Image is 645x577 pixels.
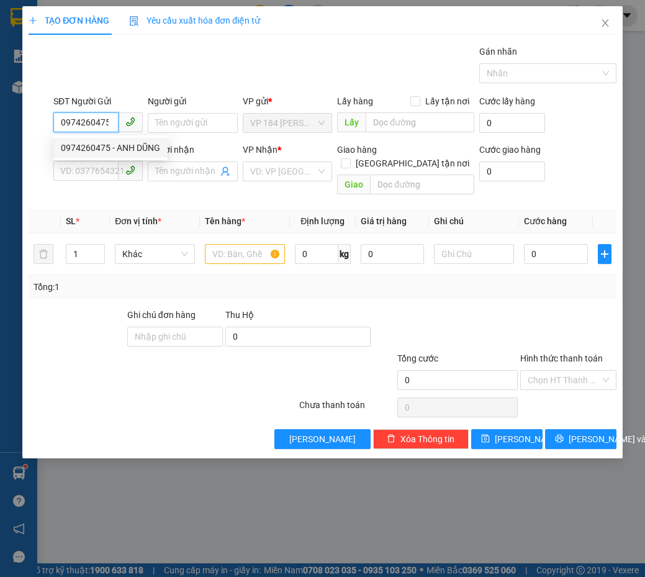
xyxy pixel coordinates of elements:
label: Hình thức thanh toán [520,353,603,363]
span: plus [29,16,37,25]
span: delete [387,434,395,444]
div: CTY Á [PERSON_NAME] [11,55,110,85]
span: Định lượng [300,216,345,226]
span: Xóa Thông tin [400,432,454,446]
span: TẠO ĐƠN HÀNG [29,16,109,25]
button: save[PERSON_NAME] [471,429,543,449]
div: Người nhận [148,143,237,157]
span: Lấy hàng [337,96,373,106]
div: VP 184 [PERSON_NAME] - HCM [11,11,110,55]
div: Tổng: 1 [34,280,250,294]
th: Ghi chú [429,209,519,234]
span: Khác [122,245,187,263]
button: Close [588,6,623,41]
span: Gửi: [11,12,30,25]
button: delete [34,244,53,264]
span: save [481,434,490,444]
span: plus [598,249,611,259]
div: VP 108 [PERSON_NAME] [119,11,219,40]
div: 0974260475 - ANH DŨNG [61,141,160,155]
span: phone [125,165,135,175]
div: VP gửi [243,94,332,108]
label: Cước giao hàng [479,145,541,155]
label: Ghi chú đơn hàng [127,310,196,320]
span: VP 184 Nguyễn Văn Trỗi - HCM [250,114,325,132]
input: VD: Bàn, Ghế [205,244,285,264]
span: Giá trị hàng [361,216,407,226]
input: Cước giao hàng [479,161,545,181]
label: Cước lấy hàng [479,96,535,106]
span: printer [555,434,564,444]
button: [PERSON_NAME] [274,429,370,449]
span: Giao hàng [337,145,377,155]
button: plus [598,244,611,264]
span: user-add [220,166,230,176]
div: 0974260475 - ANH DŨNG [53,138,168,158]
span: Yêu cầu xuất hóa đơn điện tử [129,16,260,25]
span: SL [66,216,76,226]
span: Giao [337,175,370,194]
img: icon [129,16,139,26]
span: Tên hàng [205,216,245,226]
span: kg [338,244,351,264]
span: Tổng cước [397,353,438,363]
span: [PERSON_NAME] [495,432,561,446]
input: Ghi chú đơn hàng [127,327,223,347]
span: [PERSON_NAME] [289,432,356,446]
span: Thu Hộ [225,310,254,320]
input: Dọc đường [366,112,474,132]
span: VP Nhận [243,145,277,155]
input: 0 [361,244,425,264]
span: Đơn vị tính [115,216,161,226]
div: Người gửi [148,94,237,108]
span: DĐ: [119,80,137,93]
div: SĐT Người Gửi [53,94,143,108]
span: VPVT [137,73,183,94]
span: close [600,18,610,28]
div: 0989045911 [119,55,219,73]
span: Lấy tận nơi [420,94,474,108]
div: Chưa thanh toán [298,398,396,420]
label: Gán nhãn [479,47,517,57]
div: 0934188834 [11,85,110,102]
div: ANH CÔNG [119,40,219,55]
span: phone [125,117,135,127]
button: printer[PERSON_NAME] và In [545,429,616,449]
span: Nhận: [119,12,148,25]
span: [GEOGRAPHIC_DATA] tận nơi [351,157,474,170]
span: Lấy [337,112,366,132]
input: Dọc đường [370,175,474,194]
span: Cước hàng [524,216,567,226]
button: deleteXóa Thông tin [373,429,469,449]
input: Cước lấy hàng [479,113,545,133]
input: Ghi Chú [434,244,514,264]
